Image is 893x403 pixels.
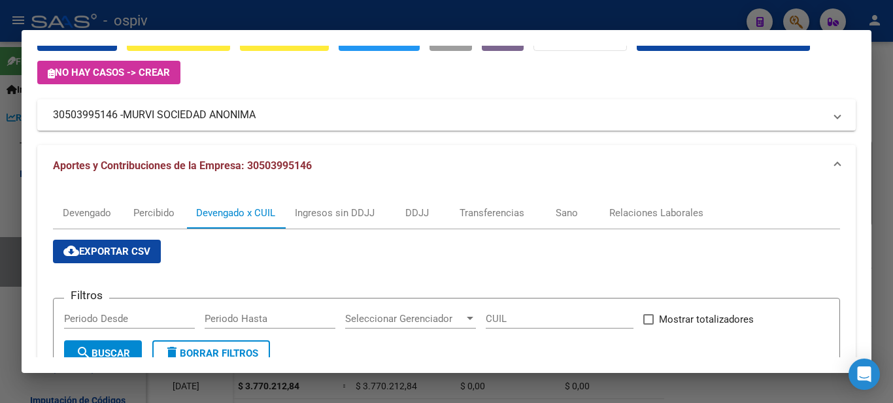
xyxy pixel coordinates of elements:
span: Borrar Filtros [164,347,258,359]
h3: Filtros [64,288,109,302]
mat-icon: delete [164,345,180,361]
div: Devengado [63,206,111,220]
div: Relaciones Laborales [609,206,703,220]
div: Percibido [133,206,175,220]
mat-expansion-panel-header: Aportes y Contribuciones de la Empresa: 30503995146 [37,145,856,187]
mat-icon: search [76,345,92,361]
span: Buscar [76,347,130,359]
span: Aportes y Contribuciones de la Empresa: 30503995146 [53,159,312,172]
div: Sano [556,206,578,220]
span: Mostrar totalizadores [659,312,754,327]
span: Exportar CSV [63,246,150,257]
div: Devengado x CUIL [196,206,275,220]
button: Organismos Ext. [533,27,627,51]
div: Open Intercom Messenger [849,359,880,390]
span: Seleccionar Gerenciador [345,313,464,325]
div: Transferencias [460,206,524,220]
mat-panel-title: 30503995146 - [53,107,824,123]
span: No hay casos -> Crear [48,67,170,78]
button: Borrar Filtros [152,340,270,366]
span: MURVI SOCIEDAD ANONIMA [123,107,256,123]
button: Exportar CSV [53,240,161,263]
button: No hay casos -> Crear [37,61,180,84]
mat-icon: cloud_download [63,243,79,259]
button: Buscar [64,340,142,366]
div: Ingresos sin DDJJ [295,206,375,220]
div: DDJJ [405,206,429,220]
mat-expansion-panel-header: 30503995146 -MURVI SOCIEDAD ANONIMA [37,99,856,131]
